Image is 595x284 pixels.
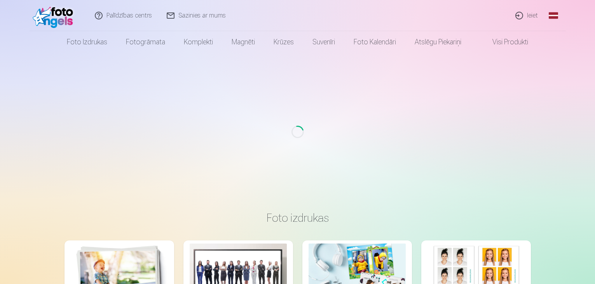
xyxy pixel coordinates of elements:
a: Magnēti [222,31,264,53]
a: Visi produkti [471,31,537,53]
a: Komplekti [174,31,222,53]
a: Foto kalendāri [344,31,405,53]
img: /fa1 [33,3,77,28]
a: Fotogrāmata [117,31,174,53]
a: Foto izdrukas [58,31,117,53]
h3: Foto izdrukas [71,211,525,225]
a: Atslēgu piekariņi [405,31,471,53]
a: Krūzes [264,31,303,53]
a: Suvenīri [303,31,344,53]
